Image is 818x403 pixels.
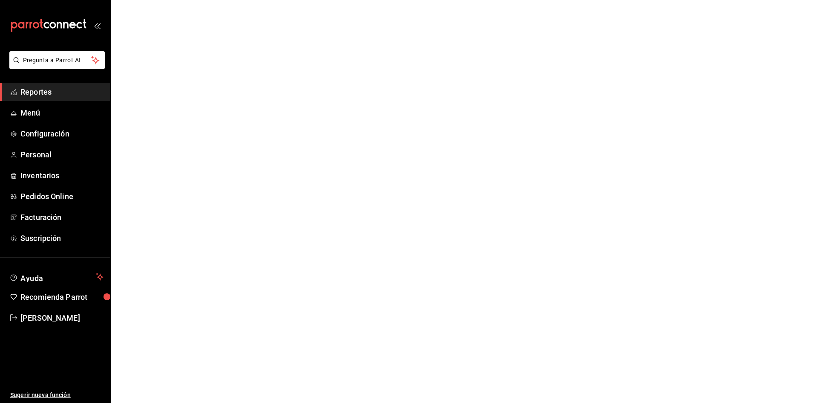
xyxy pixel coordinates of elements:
[6,62,105,71] a: Pregunta a Parrot AI
[20,272,92,282] span: Ayuda
[23,56,92,65] span: Pregunta a Parrot AI
[20,149,104,160] span: Personal
[20,291,104,303] span: Recomienda Parrot
[20,86,104,98] span: Reportes
[20,232,104,244] span: Suscripción
[20,107,104,119] span: Menú
[9,51,105,69] button: Pregunta a Parrot AI
[20,312,104,324] span: [PERSON_NAME]
[10,391,104,400] span: Sugerir nueva función
[20,128,104,139] span: Configuración
[20,191,104,202] span: Pedidos Online
[20,212,104,223] span: Facturación
[94,22,101,29] button: open_drawer_menu
[20,170,104,181] span: Inventarios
